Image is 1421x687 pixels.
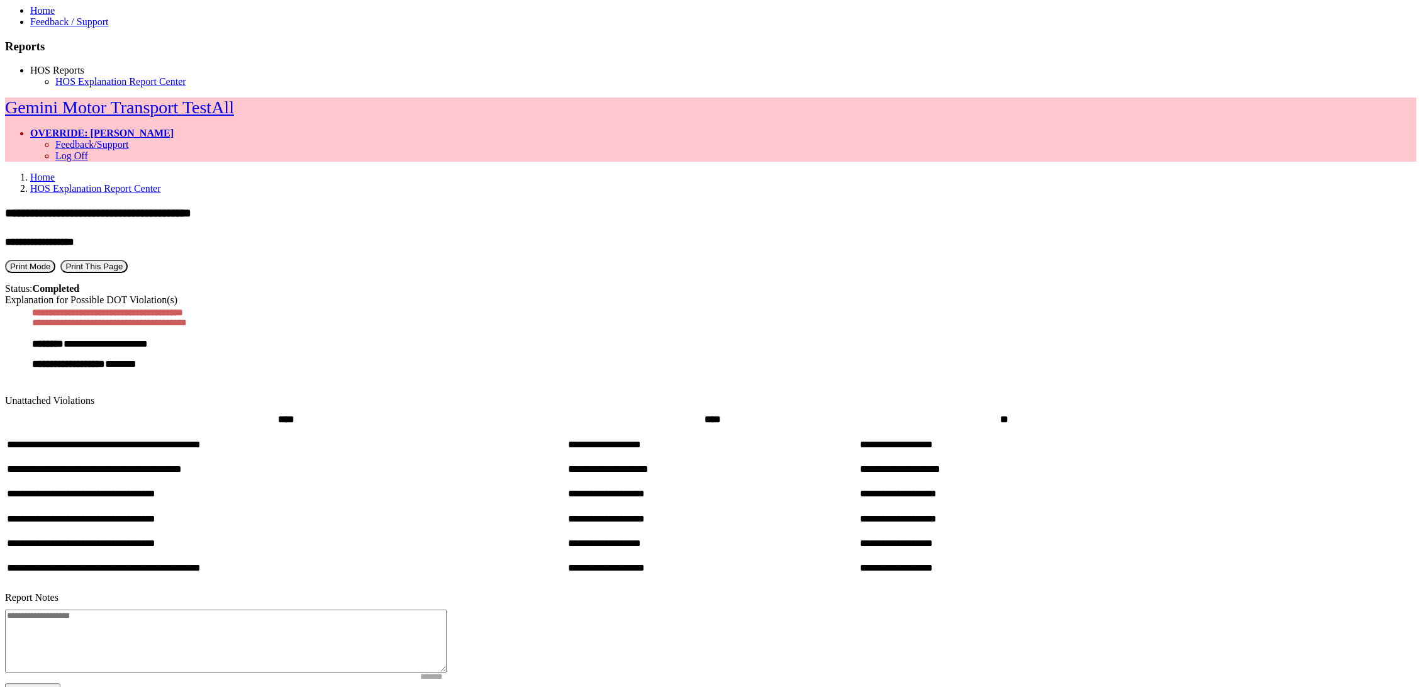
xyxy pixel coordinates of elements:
[60,260,128,273] button: Print This Page
[30,16,108,27] a: Feedback / Support
[30,183,161,194] a: HOS Explanation Report Center
[5,283,1416,294] div: Status:
[33,283,80,294] strong: Completed
[30,5,55,16] a: Home
[5,294,1416,306] div: Explanation for Possible DOT Violation(s)
[5,40,1416,53] h3: Reports
[30,65,84,75] a: HOS Reports
[5,395,1416,406] div: Unattached Violations
[30,172,55,182] a: Home
[55,139,128,150] a: Feedback/Support
[30,128,174,138] a: OVERRIDE: [PERSON_NAME]
[55,76,186,87] a: HOS Explanation Report Center
[5,98,234,117] a: Gemini Motor Transport TestAll
[5,260,55,273] button: Print Mode
[55,150,88,161] a: Log Off
[5,592,1416,603] div: Report Notes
